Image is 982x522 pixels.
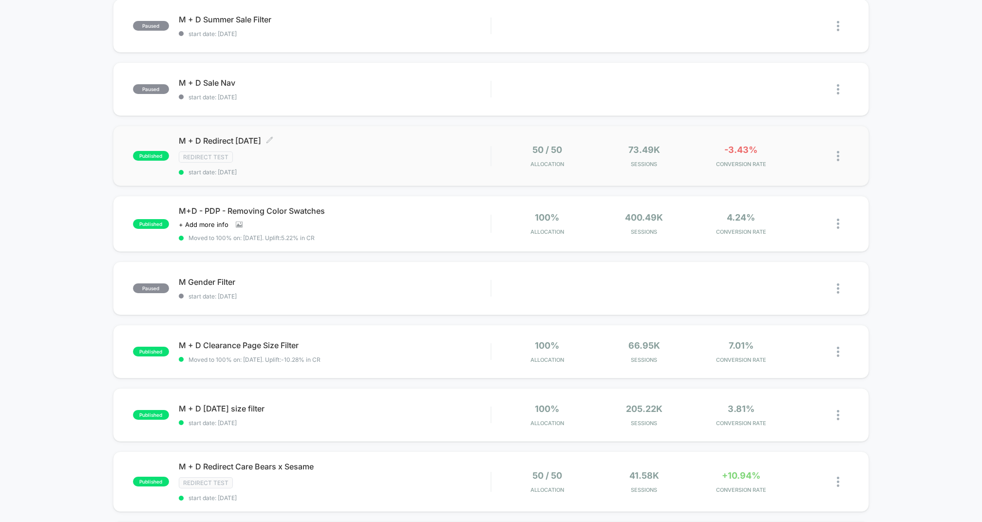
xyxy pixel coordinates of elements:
span: Sessions [598,420,690,427]
span: + Add more info [179,221,228,228]
span: CONVERSION RATE [695,161,787,168]
span: Sessions [598,161,690,168]
span: M + D Summer Sale Filter [179,15,491,24]
span: M + D Clearance Page Size Filter [179,340,491,350]
img: close [837,151,839,161]
span: Allocation [530,420,564,427]
span: M Gender Filter [179,277,491,287]
span: M+D - PDP - Removing Color Swatches [179,206,491,216]
span: M + D Redirect Care Bears x Sesame [179,462,491,471]
img: close [837,21,839,31]
span: Redirect Test [179,151,233,163]
img: close [837,410,839,420]
span: start date: [DATE] [179,293,491,300]
span: start date: [DATE] [179,93,491,101]
span: 3.81% [728,404,755,414]
span: published [133,151,169,161]
span: Allocation [530,161,564,168]
span: 205.22k [626,404,662,414]
span: M + D Redirect [DATE] [179,136,491,146]
span: 50 / 50 [532,470,562,481]
span: published [133,410,169,420]
span: CONVERSION RATE [695,356,787,363]
img: close [837,477,839,487]
span: Sessions [598,228,690,235]
span: Redirect Test [179,477,233,488]
span: Sessions [598,356,690,363]
span: start date: [DATE] [179,168,491,176]
span: 50 / 50 [532,145,562,155]
span: published [133,347,169,356]
span: 100% [535,340,559,351]
span: 4.24% [727,212,755,223]
span: 66.95k [628,340,660,351]
img: close [837,283,839,294]
img: close [837,347,839,357]
span: 41.58k [629,470,659,481]
img: close [837,219,839,229]
span: -3.43% [724,145,757,155]
span: Moved to 100% on: [DATE] . Uplift: -10.28% in CR [189,356,321,363]
span: CONVERSION RATE [695,486,787,493]
span: start date: [DATE] [179,419,491,427]
span: CONVERSION RATE [695,420,787,427]
img: close [837,84,839,94]
span: start date: [DATE] [179,30,491,37]
span: Allocation [530,356,564,363]
span: Allocation [530,486,564,493]
span: start date: [DATE] [179,494,491,502]
span: 7.01% [729,340,754,351]
span: published [133,477,169,486]
span: 100% [535,212,559,223]
span: Moved to 100% on: [DATE] . Uplift: 5.22% in CR [189,234,315,242]
span: paused [133,21,169,31]
span: +10.94% [722,470,760,481]
span: 73.49k [628,145,660,155]
span: 400.49k [625,212,663,223]
span: Sessions [598,486,690,493]
span: paused [133,84,169,94]
span: published [133,219,169,229]
span: M + D [DATE] size filter [179,404,491,413]
span: 100% [535,404,559,414]
span: CONVERSION RATE [695,228,787,235]
span: M + D Sale Nav [179,78,491,88]
span: paused [133,283,169,293]
span: Allocation [530,228,564,235]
